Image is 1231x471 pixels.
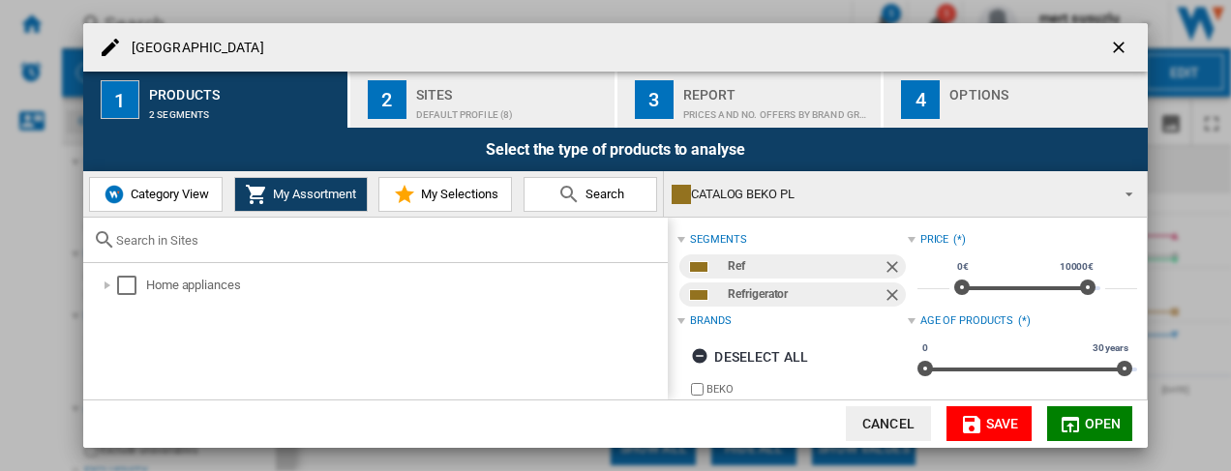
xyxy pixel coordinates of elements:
[416,187,498,201] span: My Selections
[146,276,665,295] div: Home appliances
[1047,406,1132,441] button: Open
[690,232,746,248] div: segments
[691,339,808,374] div: Deselect all
[919,340,931,356] span: 0
[691,383,704,396] input: brand.name
[1109,38,1132,61] ng-md-icon: getI18NText('BUTTONS.CLOSE_DIALOG')
[672,181,1108,208] div: CATALOG BEKO PL
[83,72,349,128] button: 1 Products 2 segments
[728,282,882,307] div: Refrigerator
[378,177,512,212] button: My Selections
[1090,340,1131,356] span: 30 years
[920,232,949,248] div: Price
[1085,416,1122,431] span: Open
[1057,259,1096,275] span: 10000€
[683,79,874,100] div: Report
[690,313,731,329] div: Brands
[846,406,931,441] button: Cancel
[83,128,1148,171] div: Select the type of products to analyse
[884,72,1148,128] button: 4 Options
[101,80,139,119] div: 1
[946,406,1032,441] button: Save
[683,100,874,120] div: Prices and No. offers by brand graph
[617,72,884,128] button: 3 Report Prices and No. offers by brand graph
[350,72,616,128] button: 2 Sites Default profile (8)
[416,79,607,100] div: Sites
[581,187,624,201] span: Search
[920,313,1014,329] div: Age of products
[883,257,906,280] ng-md-icon: Remove
[149,79,340,100] div: Products
[949,79,1140,100] div: Options
[149,100,340,120] div: 2 segments
[116,233,658,248] input: Search in Sites
[635,80,674,119] div: 3
[524,177,657,212] button: Search
[986,416,1019,431] span: Save
[416,100,607,120] div: Default profile (8)
[234,177,368,212] button: My Assortment
[117,276,146,295] md-checkbox: Select
[126,187,209,201] span: Category View
[1101,28,1140,67] button: getI18NText('BUTTONS.CLOSE_DIALOG')
[706,382,907,397] label: BEKO
[954,259,972,275] span: 0€
[883,285,906,309] ng-md-icon: Remove
[728,254,882,279] div: Ref
[89,177,223,212] button: Category View
[268,187,356,201] span: My Assortment
[901,80,940,119] div: 4
[368,80,406,119] div: 2
[103,183,126,206] img: wiser-icon-blue.png
[122,39,264,58] h4: [GEOGRAPHIC_DATA]
[685,339,814,374] button: Deselect all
